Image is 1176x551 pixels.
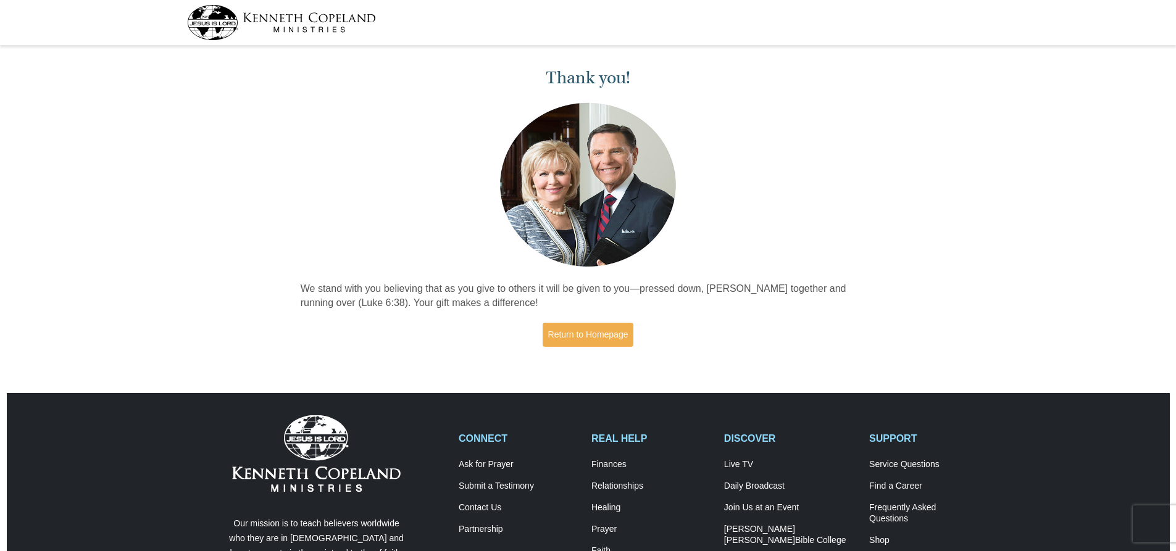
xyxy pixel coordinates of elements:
a: Live TV [724,459,856,470]
a: Daily Broadcast [724,481,856,492]
a: Find a Career [869,481,989,492]
img: Kenneth Copeland Ministries [232,415,401,492]
a: [PERSON_NAME] [PERSON_NAME]Bible College [724,524,856,546]
h2: DISCOVER [724,433,856,444]
a: Service Questions [869,459,989,470]
a: Contact Us [459,502,578,513]
img: Kenneth and Gloria [497,100,679,270]
a: Return to Homepage [543,323,634,347]
img: kcm-header-logo.svg [187,5,376,40]
h2: SUPPORT [869,433,989,444]
h2: REAL HELP [591,433,711,444]
a: Prayer [591,524,711,535]
span: Bible College [795,535,846,545]
a: Healing [591,502,711,513]
h1: Thank you! [301,68,876,88]
p: We stand with you believing that as you give to others it will be given to you—pressed down, [PER... [301,282,876,310]
a: Finances [591,459,711,470]
a: Frequently AskedQuestions [869,502,989,524]
a: Relationships [591,481,711,492]
a: Shop [869,535,989,546]
a: Ask for Prayer [459,459,578,470]
a: Join Us at an Event [724,502,856,513]
a: Partnership [459,524,578,535]
h2: CONNECT [459,433,578,444]
a: Submit a Testimony [459,481,578,492]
